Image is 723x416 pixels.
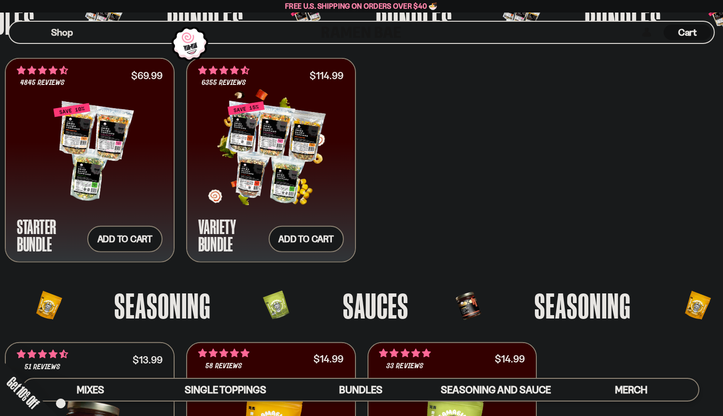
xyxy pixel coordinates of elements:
button: Add to cart [87,226,163,252]
a: Single Toppings [158,379,293,401]
a: Cart [664,22,711,43]
button: Add to cart [269,226,344,252]
a: Seasoning and Sauce [428,379,563,401]
div: Starter Bundle [17,218,82,252]
span: Single Toppings [185,384,266,396]
span: Free U.S. Shipping on Orders over $40 🍜 [285,1,438,11]
span: 4845 reviews [20,79,65,87]
a: 4.71 stars 4845 reviews $69.99 Starter Bundle Add to cart [5,58,175,262]
div: $114.99 [310,71,343,80]
div: $14.99 [495,354,525,363]
span: 6355 reviews [202,79,246,87]
span: Seasoning [114,288,211,323]
a: Shop [51,25,73,40]
a: Mixes [23,379,158,401]
span: 5.00 stars [380,347,431,360]
div: $14.99 [314,354,343,363]
span: Get 10% Off [4,374,42,412]
div: $13.99 [133,355,163,364]
span: Seasoning and Sauce [441,384,550,396]
span: Mixes [77,384,104,396]
span: Seasoning [535,288,631,323]
span: Bundles [339,384,382,396]
span: 4.63 stars [198,64,249,77]
span: 4.71 stars [17,64,68,77]
span: 4.71 stars [17,348,68,361]
button: Close teaser [56,399,66,408]
span: Cart [678,27,697,38]
span: Shop [51,26,73,39]
span: 33 reviews [386,362,423,370]
a: Merch [563,379,698,401]
a: 4.63 stars 6355 reviews $114.99 Variety Bundle Add to cart [186,58,356,262]
span: 4.83 stars [198,347,249,360]
span: Sauces [343,288,409,323]
button: Mobile Menu Trigger [24,28,37,37]
span: 58 reviews [205,362,242,370]
span: Merch [615,384,647,396]
div: $69.99 [131,71,163,80]
a: Bundles [293,379,428,401]
div: Variety Bundle [198,218,264,252]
